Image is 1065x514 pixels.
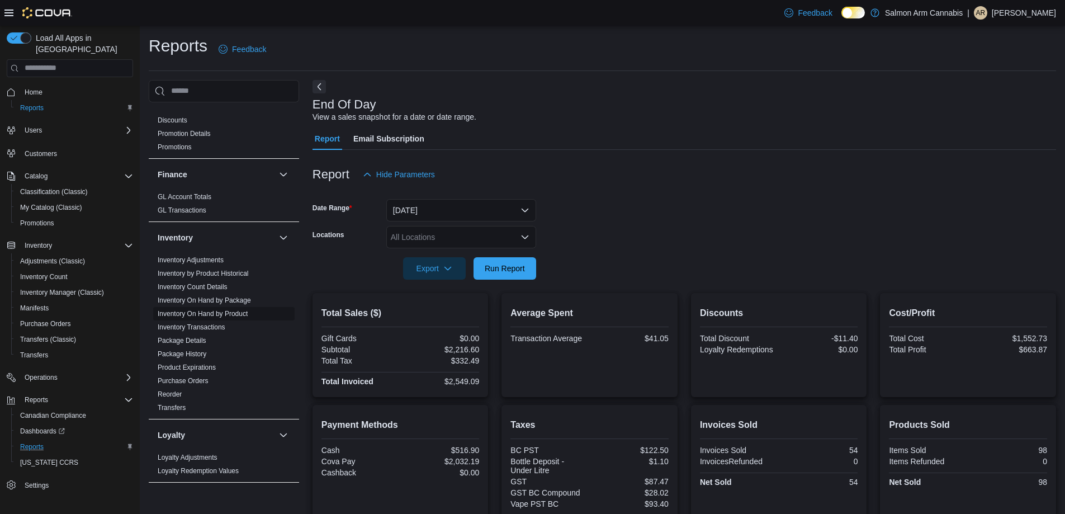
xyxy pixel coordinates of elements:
[403,468,479,477] div: $0.00
[22,7,72,18] img: Cova
[971,457,1047,466] div: 0
[16,185,133,199] span: Classification (Classic)
[889,306,1047,320] h2: Cost/Profit
[321,418,480,432] h2: Payment Methods
[2,392,138,408] button: Reports
[16,201,87,214] a: My Catalog (Classic)
[700,306,858,320] h2: Discounts
[158,296,251,305] span: Inventory On Hand by Package
[16,185,92,199] a: Classification (Classic)
[16,101,133,115] span: Reports
[16,216,133,230] span: Promotions
[841,7,865,18] input: Dark Mode
[158,116,187,125] span: Discounts
[158,310,248,318] a: Inventory On Hand by Product
[158,283,228,291] a: Inventory Count Details
[158,337,206,345] a: Package Details
[992,6,1056,20] p: [PERSON_NAME]
[592,446,669,455] div: $122.50
[158,363,216,372] span: Product Expirations
[158,390,182,398] a: Reorder
[20,335,76,344] span: Transfers (Classic)
[510,334,587,343] div: Transaction Average
[16,409,133,422] span: Canadian Compliance
[20,169,52,183] button: Catalog
[358,163,439,186] button: Hide Parameters
[386,199,536,221] button: [DATE]
[510,418,669,432] h2: Taxes
[16,409,91,422] a: Canadian Compliance
[16,348,133,362] span: Transfers
[11,215,138,231] button: Promotions
[25,373,58,382] span: Operations
[16,456,83,469] a: [US_STATE] CCRS
[277,428,290,442] button: Loyalty
[25,126,42,135] span: Users
[2,477,138,493] button: Settings
[25,395,48,404] span: Reports
[889,478,921,487] strong: Net Sold
[158,403,186,412] span: Transfers
[321,306,480,320] h2: Total Sales ($)
[158,350,206,358] a: Package History
[510,499,587,508] div: Vape PST BC
[315,128,340,150] span: Report
[11,184,138,200] button: Classification (Classic)
[16,254,89,268] a: Adjustments (Classic)
[158,454,217,461] a: Loyalty Adjustments
[158,192,211,201] span: GL Account Totals
[967,6,969,20] p: |
[158,130,211,138] a: Promotion Details
[321,377,373,386] strong: Total Invoiced
[2,370,138,385] button: Operations
[20,203,82,212] span: My Catalog (Classic)
[158,377,209,385] a: Purchase Orders
[25,149,57,158] span: Customers
[20,86,47,99] a: Home
[149,451,299,482] div: Loyalty
[158,143,192,151] a: Promotions
[158,270,249,277] a: Inventory by Product Historical
[158,404,186,412] a: Transfers
[780,2,836,24] a: Feedback
[158,169,187,180] h3: Finance
[353,128,424,150] span: Email Subscription
[313,168,349,181] h3: Report
[11,253,138,269] button: Adjustments (Classic)
[20,257,85,266] span: Adjustments (Classic)
[16,101,48,115] a: Reports
[11,316,138,332] button: Purchase Orders
[158,430,274,441] button: Loyalty
[158,390,182,399] span: Reorder
[277,91,290,105] button: Discounts & Promotions
[16,317,75,331] a: Purchase Orders
[158,256,224,264] a: Inventory Adjustments
[16,425,69,438] a: Dashboards
[700,345,777,354] div: Loyalty Redemptions
[158,282,228,291] span: Inventory Count Details
[16,301,133,315] span: Manifests
[31,32,133,55] span: Load All Apps in [GEOGRAPHIC_DATA]
[158,116,187,124] a: Discounts
[889,418,1047,432] h2: Products Sold
[313,230,344,239] label: Locations
[510,457,587,475] div: Bottle Deposit - Under Litre
[214,38,271,60] a: Feedback
[158,296,251,304] a: Inventory On Hand by Package
[321,356,398,365] div: Total Tax
[20,351,48,360] span: Transfers
[889,345,965,354] div: Total Profit
[841,18,842,19] span: Dark Mode
[889,457,965,466] div: Items Refunded
[25,88,42,97] span: Home
[781,345,858,354] div: $0.00
[20,304,49,313] span: Manifests
[510,488,587,497] div: GST BC Compound
[16,201,133,214] span: My Catalog (Classic)
[20,272,68,281] span: Inventory Count
[158,323,225,331] a: Inventory Transactions
[376,169,435,180] span: Hide Parameters
[700,457,777,466] div: InvoicesRefunded
[474,257,536,280] button: Run Report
